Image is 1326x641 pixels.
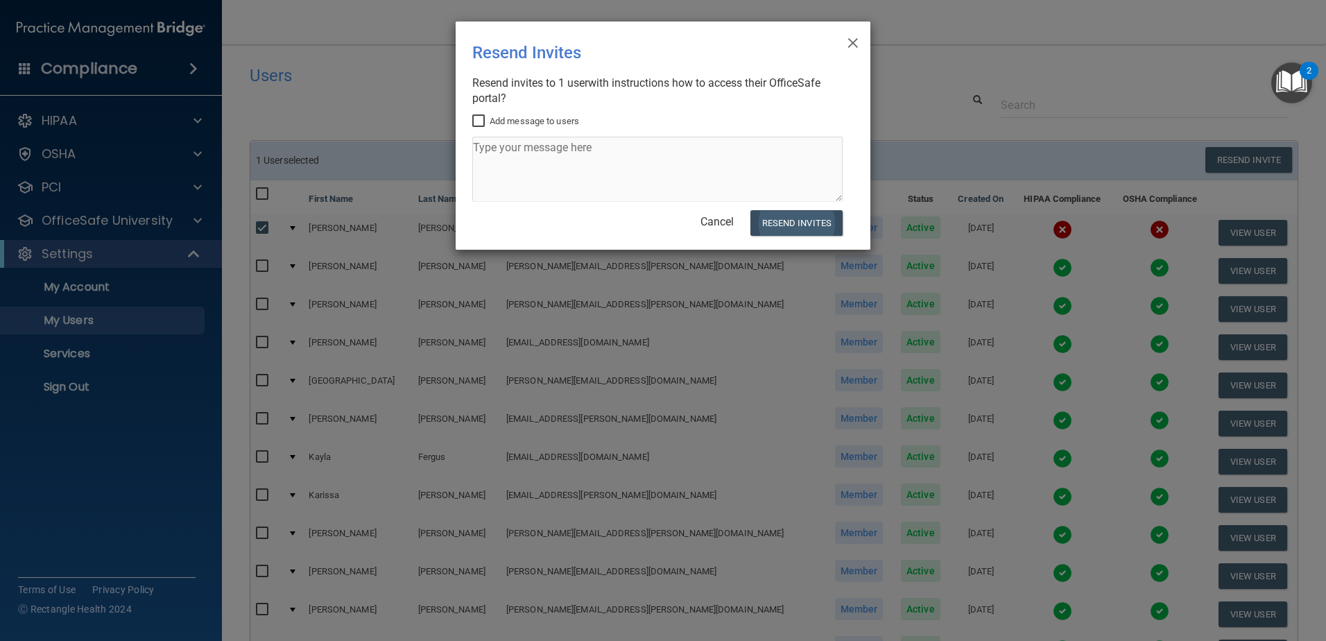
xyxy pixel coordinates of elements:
span: × [847,27,859,55]
button: Open Resource Center, 2 new notifications [1271,62,1312,103]
input: Add message to users [472,116,488,127]
div: Resend Invites [472,33,797,73]
div: 2 [1307,71,1311,89]
a: Cancel [700,215,734,228]
label: Add message to users [472,113,579,130]
div: Resend invites to 1 user with instructions how to access their OfficeSafe portal? [472,76,843,106]
button: Resend Invites [750,210,843,236]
